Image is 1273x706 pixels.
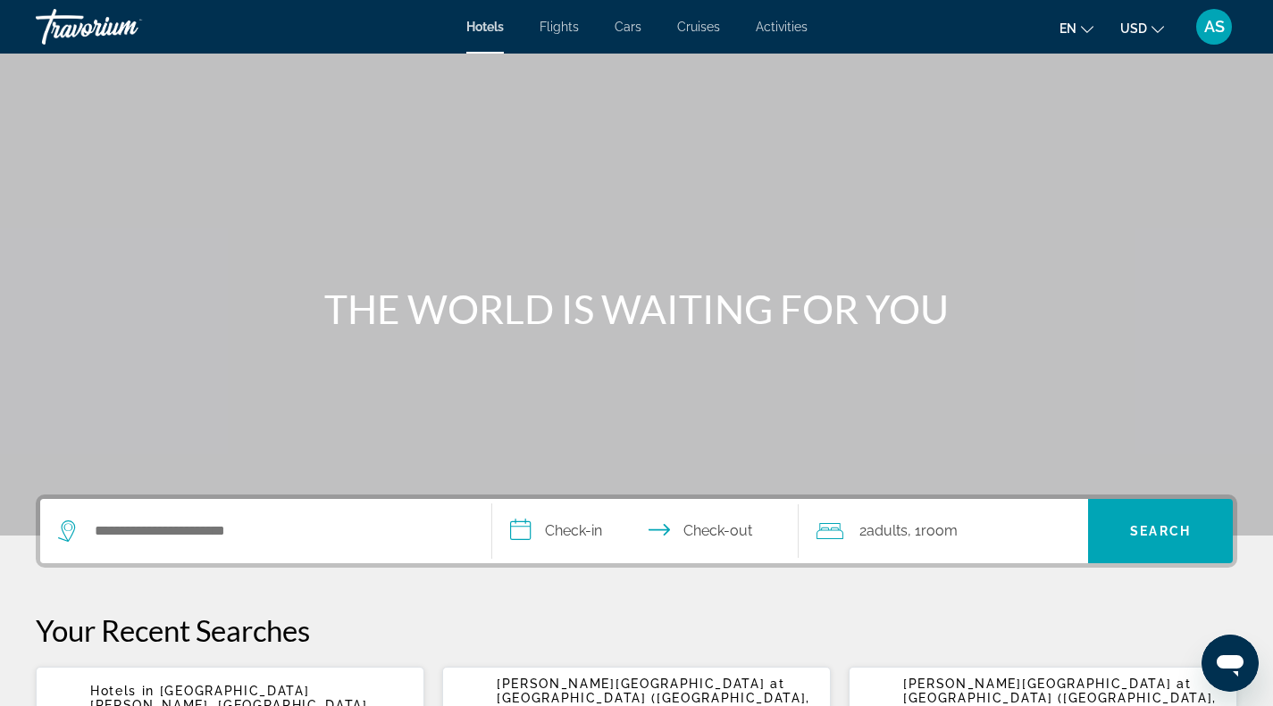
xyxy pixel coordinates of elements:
span: Room [921,522,958,539]
button: Travelers: 2 adults, 0 children [799,499,1088,563]
a: Travorium [36,4,214,50]
span: 2 [859,519,908,544]
span: en [1059,21,1076,36]
button: Change currency [1120,15,1164,41]
button: Change language [1059,15,1093,41]
iframe: Button to launch messaging window [1202,635,1259,692]
span: Adults [867,522,908,539]
span: , 1 [908,519,958,544]
div: Search widget [40,499,1233,563]
p: Your Recent Searches [36,612,1237,648]
button: Search [1088,499,1233,563]
span: Hotels in [90,684,155,698]
h1: THE WORLD IS WAITING FOR YOU [302,286,972,332]
button: Select check in and out date [492,499,800,563]
a: Flights [540,20,579,34]
a: Cars [615,20,641,34]
span: Search [1130,524,1191,538]
a: Hotels [466,20,504,34]
a: Activities [756,20,808,34]
input: Search hotel destination [93,518,465,544]
span: USD [1120,21,1147,36]
button: User Menu [1191,8,1237,46]
a: Cruises [677,20,720,34]
span: AS [1204,18,1225,36]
